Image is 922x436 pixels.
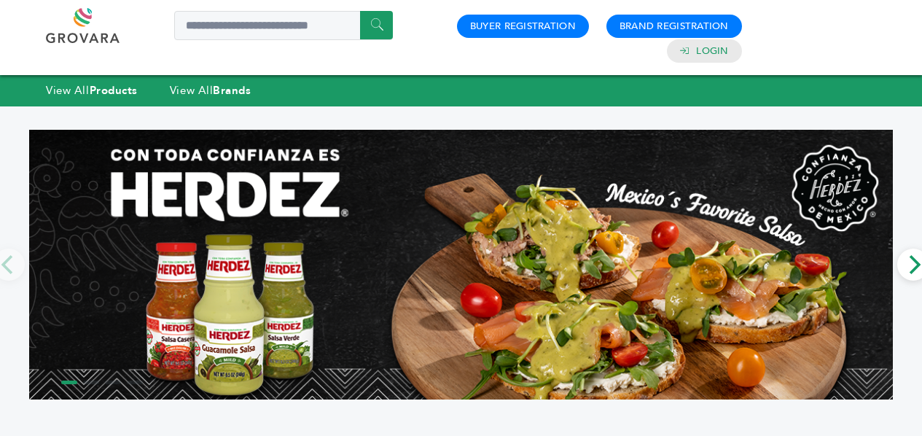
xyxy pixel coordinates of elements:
[127,381,143,384] li: Page dot 4
[29,130,893,400] img: Marketplace Top Banner 1
[170,83,251,98] a: View AllBrands
[213,83,251,98] strong: Brands
[620,20,729,33] a: Brand Registration
[46,83,138,98] a: View AllProducts
[83,381,99,384] li: Page dot 2
[61,381,77,384] li: Page dot 1
[105,381,121,384] li: Page dot 3
[696,44,728,58] a: Login
[90,83,138,98] strong: Products
[174,11,393,40] input: Search a product or brand...
[470,20,576,33] a: Buyer Registration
